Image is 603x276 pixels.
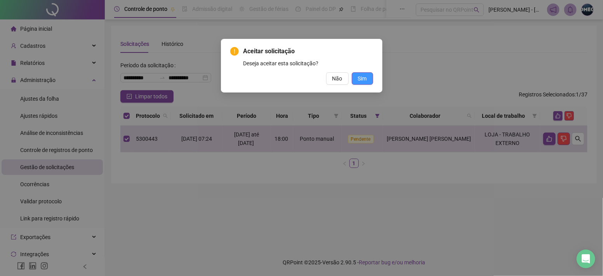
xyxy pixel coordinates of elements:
span: Sim [358,74,367,83]
span: Aceitar solicitação [243,47,373,56]
div: Deseja aceitar esta solicitação? [243,59,373,68]
div: Open Intercom Messenger [577,250,595,268]
button: Sim [352,72,373,85]
span: Não [332,74,342,83]
button: Não [326,72,349,85]
span: exclamation-circle [230,47,239,56]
